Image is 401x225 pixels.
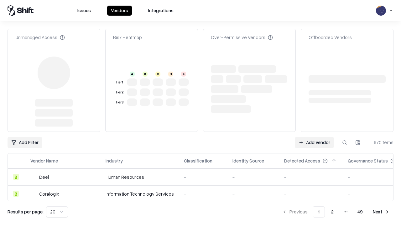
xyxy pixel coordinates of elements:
div: Vendor Name [30,157,58,164]
div: Tier 2 [114,90,124,95]
div: Detected Access [284,157,320,164]
div: - [184,174,222,180]
div: C [155,72,160,77]
button: 1 [313,206,325,217]
div: D [168,72,173,77]
div: Over-Permissive Vendors [211,34,273,41]
div: F [181,72,186,77]
div: B [143,72,148,77]
div: Coralogix [39,191,59,197]
div: 970 items [368,139,393,146]
img: Deel [30,174,37,180]
img: Coralogix [30,191,37,197]
button: Add Filter [8,137,42,148]
div: Industry [106,157,123,164]
div: - [284,191,338,197]
a: Add Vendor [295,137,334,148]
button: Issues [74,6,95,16]
div: - [232,174,274,180]
div: - [232,191,274,197]
p: Results per page: [8,208,44,215]
div: Unmanaged Access [15,34,65,41]
button: 2 [326,206,339,217]
div: Deel [39,174,49,180]
div: Risk Heatmap [113,34,142,41]
div: Information Technology Services [106,191,174,197]
div: Tier 1 [114,80,124,85]
button: 49 [352,206,368,217]
div: Classification [184,157,212,164]
div: B [13,174,19,180]
div: Human Resources [106,174,174,180]
div: - [184,191,222,197]
div: B [13,191,19,197]
div: Offboarded Vendors [309,34,352,41]
button: Vendors [107,6,132,16]
div: - [284,174,338,180]
div: Tier 3 [114,100,124,105]
button: Next [369,206,393,217]
nav: pagination [278,206,393,217]
div: A [130,72,135,77]
div: Governance Status [348,157,388,164]
div: Identity Source [232,157,264,164]
button: Integrations [144,6,177,16]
